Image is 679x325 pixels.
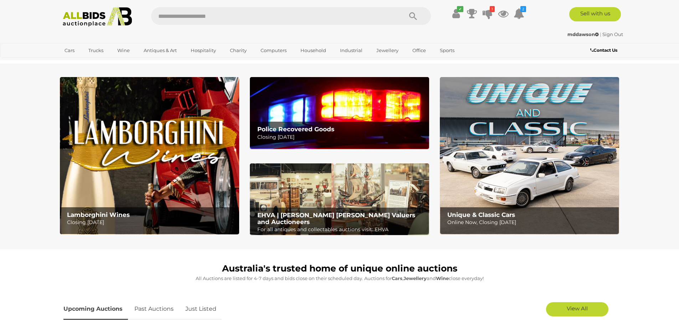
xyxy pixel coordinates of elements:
[60,77,239,234] a: Lamborghini Wines Lamborghini Wines Closing [DATE]
[257,126,334,133] b: Police Recovered Goods
[180,299,222,320] a: Just Listed
[440,77,619,234] a: Unique & Classic Cars Unique & Classic Cars Online Now, Closing [DATE]
[600,31,601,37] span: |
[257,225,425,234] p: For all antiques and collectables auctions visit: EHVA
[602,31,623,37] a: Sign Out
[67,211,130,218] b: Lamborghini Wines
[569,7,621,21] a: Sell with us
[408,45,431,56] a: Office
[490,6,495,12] i: 1
[335,45,367,56] a: Industrial
[296,45,331,56] a: Household
[250,77,429,149] img: Police Recovered Goods
[225,45,251,56] a: Charity
[60,77,239,234] img: Lamborghini Wines
[250,163,429,235] img: EHVA | Evans Hastings Valuers and Auctioneers
[63,274,616,283] p: All Auctions are listed for 4-7 days and bids close on their scheduled day. Auctions for , and cl...
[129,299,179,320] a: Past Auctions
[567,305,588,312] span: View All
[567,31,599,37] strong: mddawson
[435,45,459,56] a: Sports
[392,275,402,281] strong: Cars
[546,302,608,316] a: View All
[451,7,462,20] a: ✔
[67,218,235,227] p: Closing [DATE]
[139,45,181,56] a: Antiques & Art
[372,45,403,56] a: Jewellery
[567,31,600,37] a: mddawson
[257,133,425,142] p: Closing [DATE]
[250,163,429,235] a: EHVA | Evans Hastings Valuers and Auctioneers EHVA | [PERSON_NAME] [PERSON_NAME] Valuers and Auct...
[440,77,619,234] img: Unique & Classic Cars
[60,56,120,68] a: [GEOGRAPHIC_DATA]
[590,47,617,53] b: Contact Us
[257,212,415,225] b: EHVA | [PERSON_NAME] [PERSON_NAME] Valuers and Auctioneers
[482,7,493,20] a: 1
[113,45,134,56] a: Wine
[84,45,108,56] a: Trucks
[403,275,427,281] strong: Jewellery
[436,275,449,281] strong: Wine
[63,299,128,320] a: Upcoming Auctions
[457,6,463,12] i: ✔
[514,7,524,20] a: 2
[59,7,136,27] img: Allbids.com.au
[447,211,515,218] b: Unique & Classic Cars
[256,45,291,56] a: Computers
[447,218,615,227] p: Online Now, Closing [DATE]
[590,46,619,54] a: Contact Us
[60,45,79,56] a: Cars
[250,77,429,149] a: Police Recovered Goods Police Recovered Goods Closing [DATE]
[186,45,221,56] a: Hospitality
[63,264,616,274] h1: Australia's trusted home of unique online auctions
[395,7,431,25] button: Search
[520,6,526,12] i: 2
